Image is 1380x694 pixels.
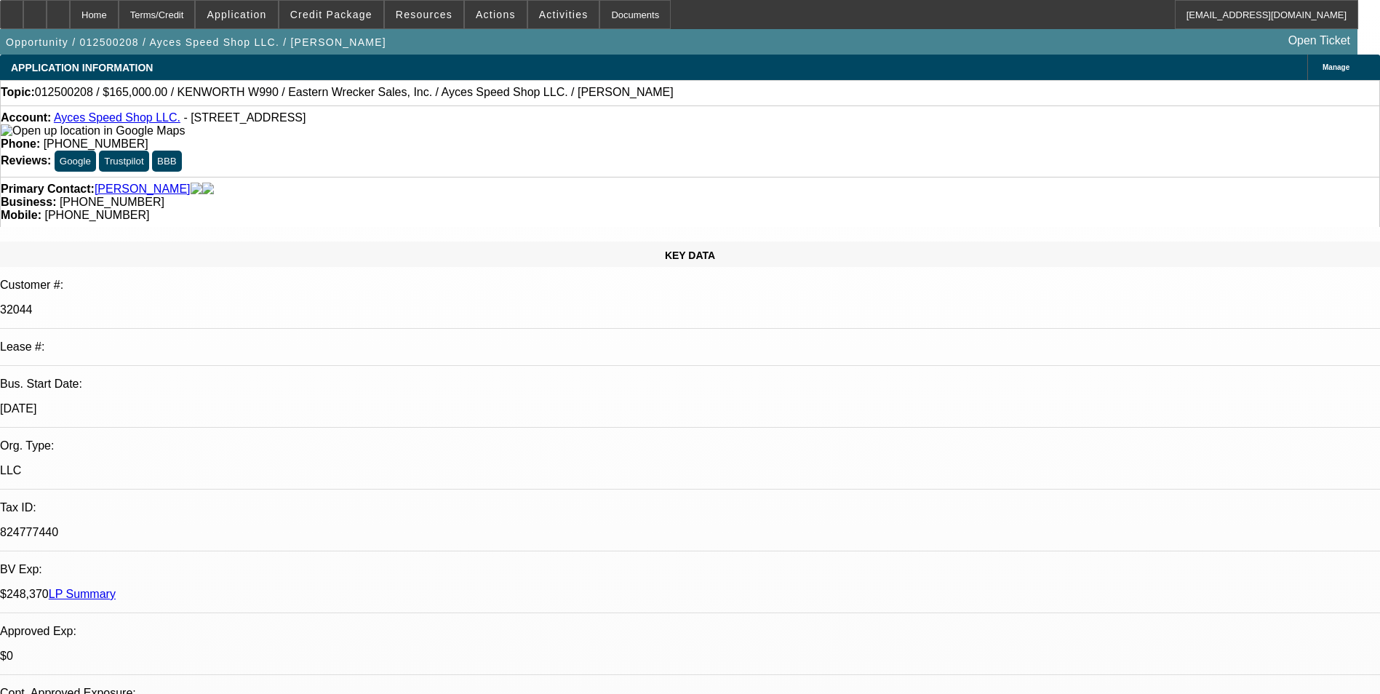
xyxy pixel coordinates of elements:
span: - [STREET_ADDRESS] [183,111,306,124]
button: BBB [152,151,182,172]
span: Activities [539,9,589,20]
span: Resources [396,9,452,20]
img: Open up location in Google Maps [1,124,185,137]
button: Google [55,151,96,172]
a: [PERSON_NAME] [95,183,191,196]
strong: Phone: [1,137,40,150]
button: Credit Package [279,1,383,28]
span: Manage [1323,63,1349,71]
span: [PHONE_NUMBER] [44,137,148,150]
span: 012500208 / $165,000.00 / KENWORTH W990 / Eastern Wrecker Sales, Inc. / Ayces Speed Shop LLC. / [... [35,86,674,99]
span: [PHONE_NUMBER] [44,209,149,221]
a: Ayces Speed Shop LLC. [54,111,180,124]
strong: Account: [1,111,51,124]
strong: Primary Contact: [1,183,95,196]
button: Actions [465,1,527,28]
strong: Reviews: [1,154,51,167]
button: Activities [528,1,599,28]
button: Trustpilot [99,151,148,172]
a: LP Summary [49,588,116,600]
img: linkedin-icon.png [202,183,214,196]
strong: Mobile: [1,209,41,221]
a: View Google Maps [1,124,185,137]
a: Open Ticket [1283,28,1356,53]
img: facebook-icon.png [191,183,202,196]
strong: Business: [1,196,56,208]
span: Opportunity / 012500208 / Ayces Speed Shop LLC. / [PERSON_NAME] [6,36,386,48]
button: Resources [385,1,463,28]
span: APPLICATION INFORMATION [11,62,153,73]
span: Credit Package [290,9,372,20]
span: Actions [476,9,516,20]
span: [PHONE_NUMBER] [60,196,164,208]
button: Application [196,1,277,28]
span: Application [207,9,266,20]
span: KEY DATA [665,250,715,261]
strong: Topic: [1,86,35,99]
